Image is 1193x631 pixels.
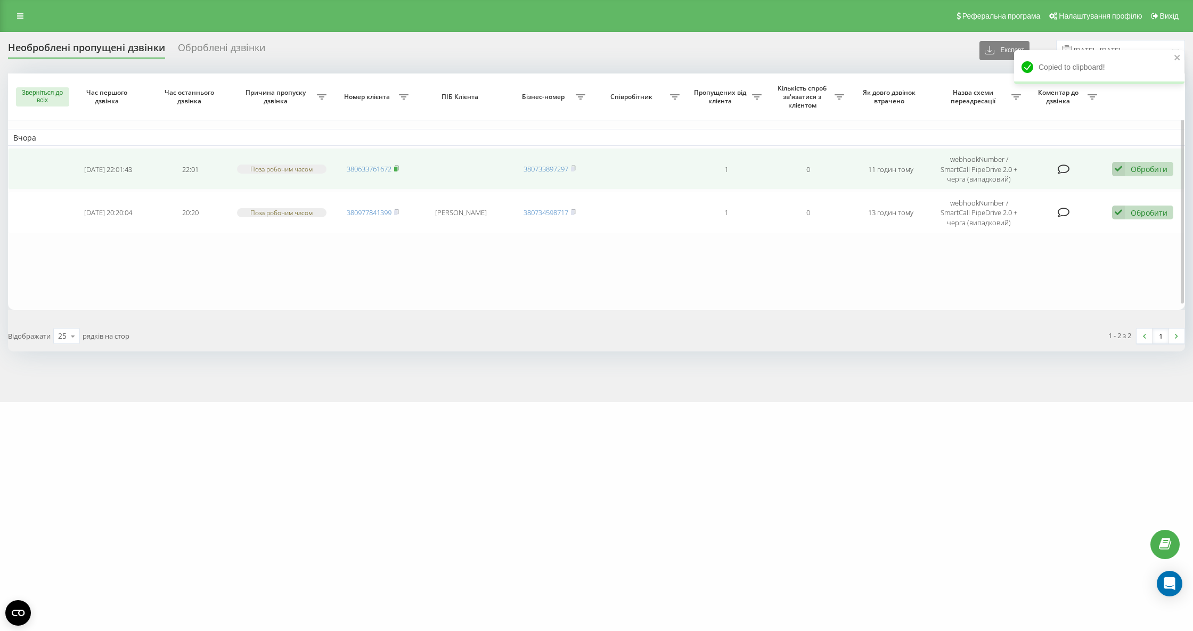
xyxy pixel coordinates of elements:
font: Реферальна програма [962,12,1041,20]
font: Відображати [8,331,51,341]
font: Поза робочим часом [250,165,313,174]
font: Поза робочим часом [250,208,313,217]
font: 1 [724,165,728,174]
font: Як довго дзвінок втрачено [863,88,916,105]
font: Зверніться до всіх [22,89,63,104]
font: Обробити [1131,208,1167,218]
font: Назва схеми переадресації [951,88,995,105]
a: 380633761672 [347,164,391,174]
font: Оброблені дзвінки [178,41,265,54]
div: Open Intercom Messenger [1157,571,1182,596]
font: webhookNumber / SmartCall PipeDrive 2.0 + черга (випадковий) [941,154,1017,184]
font: Коментар до дзвінка [1038,88,1078,105]
font: Вчора [13,133,36,143]
a: 380977841399 [347,208,391,217]
font: 13 годин тому [868,208,913,217]
font: [PERSON_NAME] [435,208,487,217]
font: Обробити [1131,164,1167,174]
font: 1 [1159,331,1163,341]
font: Необроблені пропущені дзвінки [8,41,165,54]
font: [DATE] 20:20:04 [84,208,132,217]
font: 11 годин тому [868,165,913,174]
a: 380733897297 [524,164,568,174]
a: 380734598717 [524,208,568,217]
font: webhookNumber / SmartCall PipeDrive 2.0 + черга (випадковий) [941,198,1017,227]
font: [DATE] 22:01:43 [84,165,132,174]
font: Причина пропуску дзвінка [246,88,306,105]
font: Експорт [1001,46,1024,54]
font: 1 [724,208,728,217]
font: 1 - 2 з 2 [1108,331,1131,340]
font: Кількість спроб зв'язатися з клієнтом [778,84,827,109]
font: 22:01 [182,165,199,174]
font: Бізнес-номер [522,92,565,101]
font: Пропущених від клієнта [694,88,746,105]
font: 20:20 [182,208,199,217]
button: Експорт [979,41,1029,60]
font: 0 [806,165,810,174]
font: рядків на стор [83,331,129,341]
font: ПІБ Клієнта [442,92,478,101]
div: Copied to clipboard! [1014,50,1184,84]
button: Open CMP widget [5,600,31,626]
font: Час першого дзвінка [86,88,127,105]
font: 0 [806,208,810,217]
button: Зверніться до всіх [16,87,69,106]
font: Час останнього дзвінка [165,88,214,105]
font: Співробітник [610,92,652,101]
font: Номер клієнта [344,92,390,101]
font: 25 [58,331,67,341]
button: close [1174,53,1181,63]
